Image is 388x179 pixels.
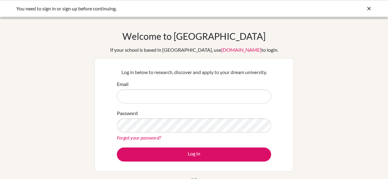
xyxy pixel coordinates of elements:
p: Log in below to research, discover and apply to your dream university. [117,69,271,76]
div: You need to sign in or sign up before continuing. [16,5,280,12]
label: Password [117,110,138,117]
button: Log in [117,147,271,162]
a: [DOMAIN_NAME] [221,47,261,53]
h1: Welcome to [GEOGRAPHIC_DATA] [122,31,266,42]
a: Forgot your password? [117,135,161,140]
div: If your school is based in [GEOGRAPHIC_DATA], use to login. [110,46,278,54]
label: Email [117,80,129,88]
